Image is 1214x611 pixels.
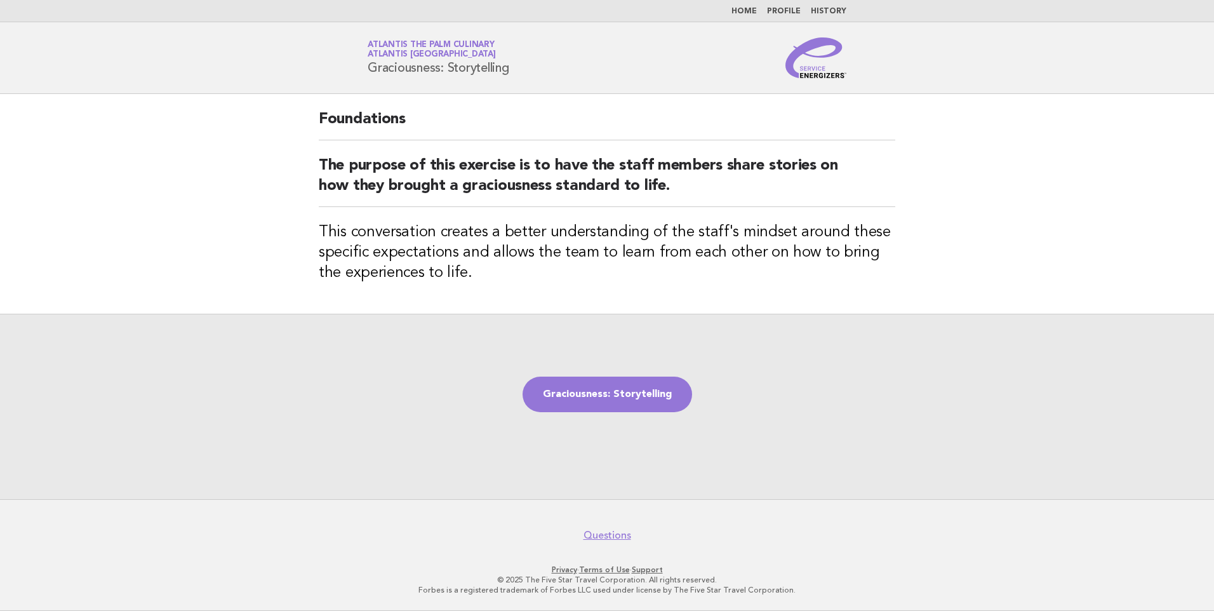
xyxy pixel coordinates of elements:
[584,529,631,542] a: Questions
[319,156,895,207] h2: The purpose of this exercise is to have the staff members share stories on how they brought a gra...
[368,41,509,74] h1: Graciousness: Storytelling
[368,41,496,58] a: Atlantis The Palm CulinaryAtlantis [GEOGRAPHIC_DATA]
[319,222,895,283] h3: This conversation creates a better understanding of the staff's mindset around these specific exp...
[552,565,577,574] a: Privacy
[632,565,663,574] a: Support
[218,575,996,585] p: © 2025 The Five Star Travel Corporation. All rights reserved.
[319,109,895,140] h2: Foundations
[218,585,996,595] p: Forbes is a registered trademark of Forbes LLC used under license by The Five Star Travel Corpora...
[811,8,846,15] a: History
[785,37,846,78] img: Service Energizers
[579,565,630,574] a: Terms of Use
[218,565,996,575] p: · ·
[368,51,496,59] span: Atlantis [GEOGRAPHIC_DATA]
[731,8,757,15] a: Home
[767,8,801,15] a: Profile
[523,377,692,412] a: Graciousness: Storytelling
